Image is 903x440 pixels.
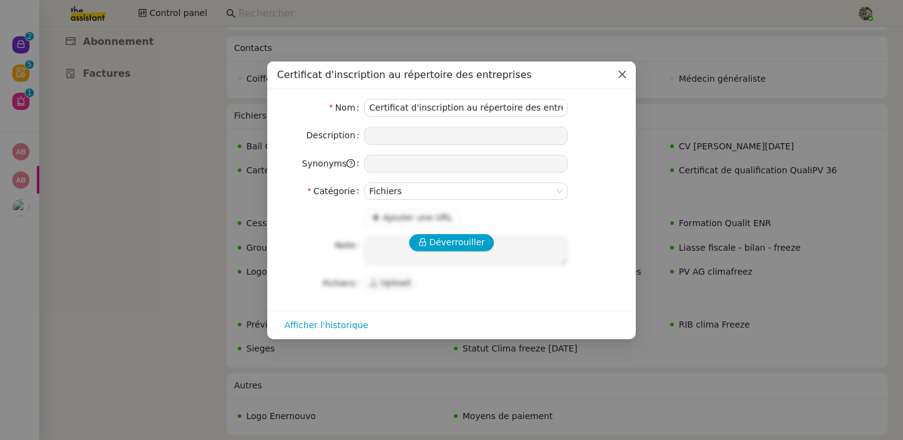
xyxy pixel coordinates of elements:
[329,99,364,116] label: Nom
[609,61,636,88] button: Close
[277,317,375,334] button: Afficher l'historique
[308,183,364,200] label: Catégorie
[284,318,368,332] span: Afficher l'historique
[302,159,356,168] span: Synonyms
[369,183,563,199] nz-select-item: Fichiers
[409,234,495,251] button: Déverrouiller
[277,69,531,81] span: Certificat d'inscription au répertoire des entreprises
[307,127,364,144] label: Description
[429,235,485,249] span: Déverrouiller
